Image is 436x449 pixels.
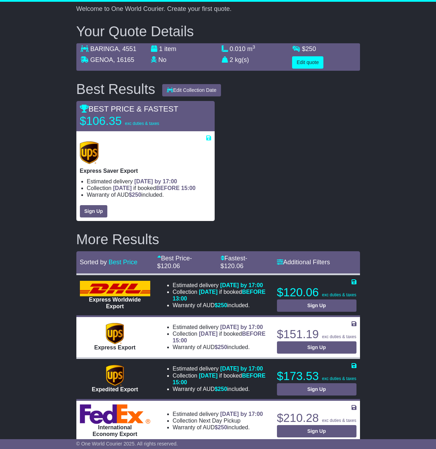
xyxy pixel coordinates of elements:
[322,292,356,297] span: exc duties & taxes
[106,365,124,386] img: UPS (new): Expedited Export
[277,341,356,354] a: Sign Up
[242,289,266,295] span: BEFORE
[253,44,255,50] sup: 3
[76,441,178,447] span: © One World Courier 2025. All rights reserved.
[173,337,187,343] span: 15:00
[173,417,263,424] li: Collection
[242,373,266,379] span: BEFORE
[305,45,316,52] span: 250
[76,24,360,39] h2: Your Quote Details
[90,45,119,52] span: BARINGA
[218,344,227,350] span: 250
[277,383,356,396] a: Sign Up
[80,105,178,113] span: BEST PRICE & FASTEST
[87,185,211,191] li: Collection
[80,404,150,424] img: FedEx Express: International Economy Export
[220,366,263,372] span: [DATE] by 17:00
[230,45,246,52] span: 0.010
[76,232,360,247] h2: More Results
[93,424,137,437] span: International Economy Export
[173,424,263,431] li: Warranty of AUD included.
[173,344,268,350] li: Warranty of AUD included.
[235,56,249,63] span: kg(s)
[215,302,227,308] span: $
[220,282,263,288] span: [DATE] by 17:00
[181,185,196,191] span: 15:00
[106,323,124,344] img: UPS (new): Express Export
[161,263,180,270] span: 120.06
[87,191,211,198] li: Warranty of AUD included.
[73,81,159,97] div: Best Results
[92,386,138,392] span: Expedited Export
[132,192,141,198] span: 250
[218,386,227,392] span: 250
[80,141,99,164] img: UPS (new): Express Saver Export
[80,281,150,296] img: DHL: Express Worldwide Export
[134,178,177,184] span: [DATE] by 17:00
[158,56,166,63] span: No
[247,45,255,52] span: m
[199,373,217,379] span: [DATE]
[277,369,356,383] p: $173.53
[80,259,107,266] span: Sorted by
[322,334,356,339] span: exc duties & taxes
[199,289,217,295] span: [DATE]
[173,411,263,417] li: Estimated delivery
[173,302,268,309] li: Warranty of AUD included.
[113,185,195,191] span: if booked
[157,255,192,270] span: - $
[87,178,211,185] li: Estimated delivery
[80,114,168,128] p: $106.35
[94,344,135,350] span: Express Export
[173,289,266,302] span: if booked
[322,376,356,381] span: exc duties & taxes
[230,56,233,63] span: 2
[277,425,356,437] a: Sign Up
[199,331,217,337] span: [DATE]
[277,411,356,425] p: $210.28
[218,424,227,430] span: 250
[90,56,113,63] span: GENOA
[173,386,268,392] li: Warranty of AUD included.
[242,331,266,337] span: BEFORE
[173,296,187,302] span: 13:00
[113,185,132,191] span: [DATE]
[292,56,323,69] button: Edit quote
[173,324,268,330] li: Estimated delivery
[215,386,227,392] span: $
[277,285,356,299] p: $120.06
[89,297,141,309] span: Express Worldwide Export
[277,299,356,312] a: Sign Up
[173,379,187,385] span: 15:00
[109,259,138,266] a: Best Price
[156,185,180,191] span: BEFORE
[80,167,211,174] p: Express Saver Export
[173,330,268,344] li: Collection
[173,282,268,289] li: Estimated delivery
[76,5,360,13] p: Welcome to One World Courier. Create your first quote.
[80,205,108,217] a: Sign Up
[119,45,137,52] span: , 4551
[173,289,268,302] li: Collection
[302,45,316,52] span: $
[173,372,268,386] li: Collection
[220,411,263,417] span: [DATE] by 17:00
[157,255,192,270] a: Best Price- $120.06
[162,84,221,96] button: Edit Collection Date
[277,327,356,341] p: $151.19
[277,259,330,266] a: Additional Filters
[220,324,263,330] span: [DATE] by 17:00
[215,424,227,430] span: $
[173,331,266,343] span: if booked
[224,263,244,270] span: 120.06
[159,45,163,52] span: 1
[221,255,247,270] a: Fastest- $120.06
[221,255,247,270] span: - $
[218,302,227,308] span: 250
[113,56,134,63] span: , 16165
[173,373,266,385] span: if booked
[125,121,159,126] span: exc duties & taxes
[215,344,227,350] span: $
[129,192,141,198] span: $
[164,45,176,52] span: item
